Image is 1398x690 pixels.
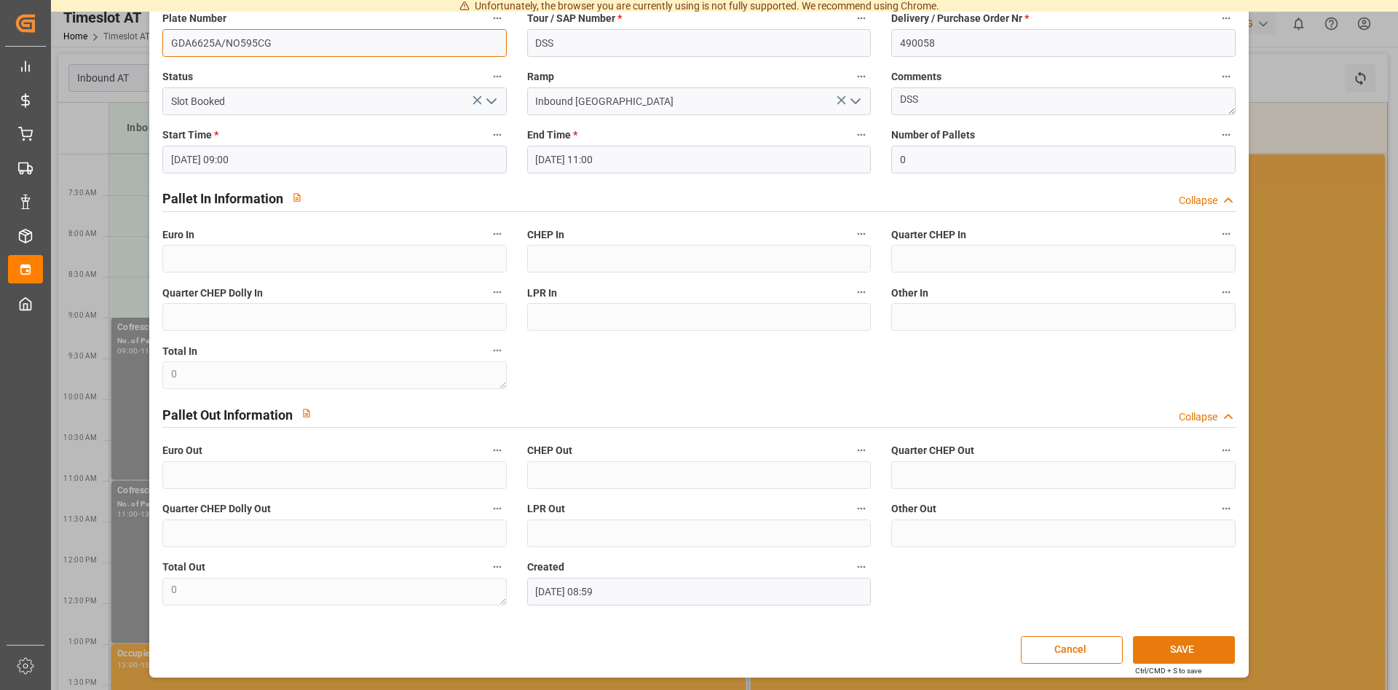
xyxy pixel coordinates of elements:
[844,90,866,113] button: open menu
[162,146,506,173] input: DD.MM.YYYY HH:MM
[162,361,506,389] textarea: 0
[488,441,507,460] button: Euro Out
[488,557,507,576] button: Total Out
[162,578,506,605] textarea: 0
[852,224,871,243] button: CHEP In
[1217,67,1236,86] button: Comments
[891,227,966,243] span: Quarter CHEP In
[527,69,554,85] span: Ramp
[1133,636,1235,664] button: SAVE
[891,128,975,143] span: Number of Pallets
[527,578,871,605] input: DD.MM.YYYY HH:MM
[293,399,320,427] button: View description
[527,146,871,173] input: DD.MM.YYYY HH:MM
[1217,224,1236,243] button: Quarter CHEP In
[162,227,194,243] span: Euro In
[162,128,218,143] span: Start Time
[1179,409,1217,425] div: Collapse
[891,286,928,301] span: Other In
[527,286,557,301] span: LPR In
[162,344,197,359] span: Total In
[1217,9,1236,28] button: Delivery / Purchase Order Nr *
[162,560,205,575] span: Total Out
[1179,193,1217,208] div: Collapse
[1217,125,1236,144] button: Number of Pallets
[283,184,311,211] button: View description
[488,224,507,243] button: Euro In
[527,227,564,243] span: CHEP In
[891,11,1029,26] span: Delivery / Purchase Order Nr
[162,286,263,301] span: Quarter CHEP Dolly In
[891,501,936,517] span: Other Out
[162,87,506,115] input: Type to search/select
[891,87,1235,115] textarea: DSS
[162,189,283,208] h2: Pallet In Information
[852,441,871,460] button: CHEP Out
[1217,441,1236,460] button: Quarter CHEP Out
[162,69,193,85] span: Status
[527,443,572,458] span: CHEP Out
[488,125,507,144] button: Start Time *
[852,283,871,302] button: LPR In
[488,499,507,518] button: Quarter CHEP Dolly Out
[1021,636,1123,664] button: Cancel
[852,125,871,144] button: End Time *
[162,501,271,517] span: Quarter CHEP Dolly Out
[852,9,871,28] button: Tour / SAP Number *
[1217,499,1236,518] button: Other Out
[527,87,871,115] input: Type to search/select
[488,67,507,86] button: Status
[479,90,501,113] button: open menu
[1135,665,1201,676] div: Ctrl/CMD + S to save
[1217,283,1236,302] button: Other In
[527,501,565,517] span: LPR Out
[162,11,226,26] span: Plate Number
[891,69,941,85] span: Comments
[852,499,871,518] button: LPR Out
[488,341,507,360] button: Total In
[162,443,202,458] span: Euro Out
[527,128,577,143] span: End Time
[488,283,507,302] button: Quarter CHEP Dolly In
[527,560,564,575] span: Created
[527,11,622,26] span: Tour / SAP Number
[891,443,974,458] span: Quarter CHEP Out
[162,405,293,425] h2: Pallet Out Information
[852,67,871,86] button: Ramp
[488,9,507,28] button: Plate Number
[852,557,871,576] button: Created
